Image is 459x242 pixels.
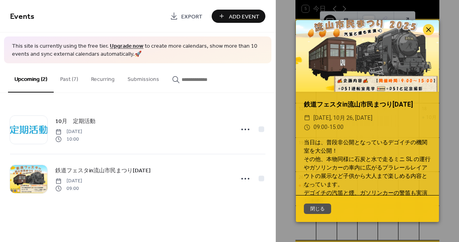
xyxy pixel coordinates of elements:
span: [DATE], 10月 26, [DATE] [313,113,372,123]
button: Add Event [212,10,265,23]
span: 15:00 [330,124,344,130]
span: - [328,124,330,130]
span: [DATE] [55,177,82,185]
span: This site is currently using the free tier. to create more calendars, show more than 10 events an... [12,42,263,58]
span: 10:00 [55,135,82,143]
a: 鉄道フェスタin流山市民まつり[DATE] [55,166,151,175]
div: 鉄道フェスタin流山市民まつり[DATE] [296,100,439,109]
button: Upcoming (2) [8,63,54,93]
a: Upgrade now [110,41,144,52]
div: ​ [304,113,310,123]
button: 閉じる [304,204,331,214]
div: ​ [304,123,310,132]
span: Events [10,9,34,24]
a: Export [164,10,208,23]
span: 10月 定期活動 [55,117,95,126]
button: Recurring [85,63,121,92]
span: 09:00 [313,124,328,130]
button: Past (7) [54,63,85,92]
a: 10月 定期活動 [55,117,95,126]
span: [DATE] [55,128,82,135]
div: 当日は、普段非公開となっているデゴイチの機関室を大公開！ その他、本物同様に石炭と水で走るミニ SL の運行やガソリンカーの車内に広がるプラレールレイアウトの展示など子供から大人まで楽しめる内容... [296,138,439,206]
span: 鉄道フェスタin流山市民まつり[DATE] [55,167,151,175]
span: Export [181,12,202,21]
button: Submissions [121,63,166,92]
span: 09:00 [55,185,82,192]
span: Add Event [229,12,259,21]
